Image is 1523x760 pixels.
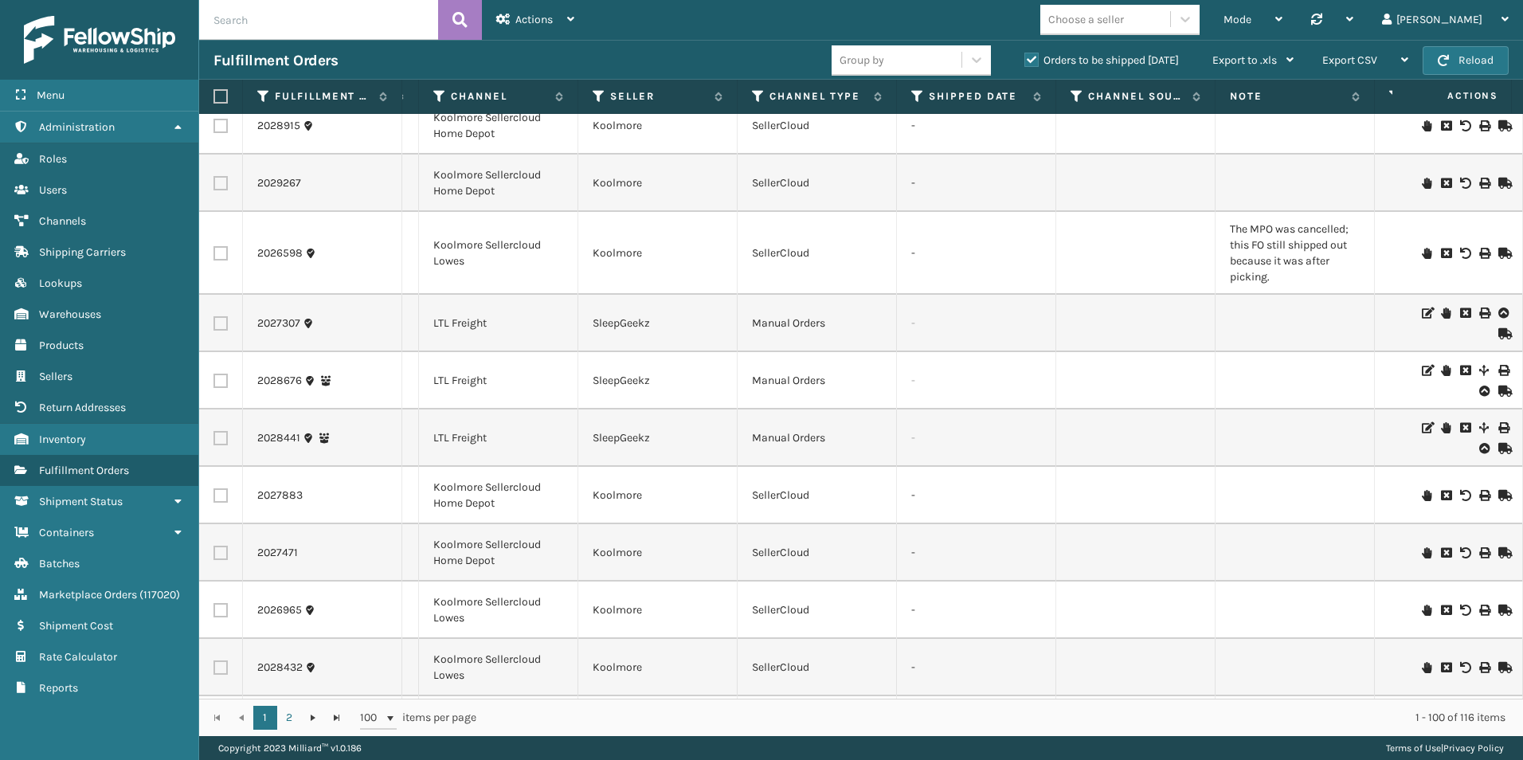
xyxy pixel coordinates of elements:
[39,681,78,695] span: Reports
[1441,547,1451,558] i: Cancel Fulfillment Order
[1460,422,1470,433] i: Cancel Fulfillment Order
[360,706,476,730] span: items per page
[39,495,123,508] span: Shipment Status
[1422,308,1431,319] i: Edit
[578,409,738,467] td: SleepGeekz
[451,89,547,104] label: Channel
[1479,308,1489,319] i: Print BOL
[1441,178,1451,189] i: Cancel Fulfillment Order
[1441,308,1451,319] i: On Hold
[897,409,1056,467] td: -
[39,619,113,633] span: Shipment Cost
[253,706,277,730] a: 1
[1422,365,1431,376] i: Edit
[1498,547,1508,558] i: Mark as Shipped
[499,710,1505,726] div: 1 - 100 of 116 items
[1498,422,1508,433] i: Print BOL
[218,736,362,760] p: Copyright 2023 Milliard™ v 1.0.186
[419,352,578,409] td: LTL Freight
[1024,53,1179,67] label: Orders to be shipped [DATE]
[738,295,897,352] td: Manual Orders
[1460,490,1470,501] i: Void BOL
[1422,248,1431,259] i: On Hold
[1443,742,1504,754] a: Privacy Policy
[1422,490,1431,501] i: On Hold
[1460,547,1470,558] i: Void BOL
[1498,443,1508,454] i: Mark as Shipped
[578,155,738,212] td: Koolmore
[257,245,303,261] a: 2026598
[360,710,384,726] span: 100
[39,464,129,477] span: Fulfillment Orders
[1479,386,1489,397] i: Upload BOL
[39,370,72,383] span: Sellers
[1479,178,1489,189] i: Print BOL
[419,97,578,155] td: Koolmore Sellercloud Home Depot
[897,582,1056,639] td: -
[840,52,884,69] div: Group by
[578,467,738,524] td: Koolmore
[1212,53,1277,67] span: Export to .xls
[1479,120,1489,131] i: Print BOL
[257,602,302,618] a: 2026965
[419,467,578,524] td: Koolmore Sellercloud Home Depot
[578,639,738,696] td: Koolmore
[578,97,738,155] td: Koolmore
[37,88,65,102] span: Menu
[277,706,301,730] a: 2
[738,467,897,524] td: SellerCloud
[257,118,300,134] a: 2028915
[738,155,897,212] td: SellerCloud
[1422,178,1431,189] i: On Hold
[1441,422,1451,433] i: On Hold
[24,16,175,64] img: logo
[769,89,866,104] label: Channel Type
[39,245,126,259] span: Shipping Carriers
[578,524,738,582] td: Koolmore
[139,588,180,601] span: ( 117020 )
[1460,178,1470,189] i: Void BOL
[307,711,319,724] span: Go to the next page
[257,315,300,331] a: 2027307
[39,433,86,446] span: Inventory
[1441,120,1451,131] i: Cancel Fulfillment Order
[257,660,303,676] a: 2028432
[1422,605,1431,616] i: On Hold
[897,524,1056,582] td: -
[1460,248,1470,259] i: Void BOL
[738,582,897,639] td: SellerCloud
[1422,547,1431,558] i: On Hold
[1498,308,1508,319] i: Upload BOL
[1422,422,1431,433] i: Edit
[257,430,300,446] a: 2028441
[213,51,338,70] h3: Fulfillment Orders
[897,155,1056,212] td: -
[897,295,1056,352] td: -
[1479,248,1489,259] i: Print BOL
[1422,662,1431,673] i: On Hold
[39,526,94,539] span: Containers
[1386,736,1504,760] div: |
[419,295,578,352] td: LTL Freight
[578,212,738,295] td: Koolmore
[738,409,897,467] td: Manual Orders
[610,89,707,104] label: Seller
[1498,365,1508,376] i: Print BOL
[1386,742,1441,754] a: Terms of Use
[39,401,126,414] span: Return Addresses
[1498,662,1508,673] i: Mark as Shipped
[1498,328,1508,339] i: Mark as Shipped
[1441,490,1451,501] i: Cancel Fulfillment Order
[257,175,301,191] a: 2029267
[39,650,117,664] span: Rate Calculator
[325,706,349,730] a: Go to the last page
[1479,662,1489,673] i: Print BOL
[1498,120,1508,131] i: Mark as Shipped
[738,696,897,754] td: SellerCloud
[39,276,82,290] span: Lookups
[1479,365,1489,376] i: Split Fulfillment Order
[897,97,1056,155] td: -
[419,409,578,467] td: LTL Freight
[1479,605,1489,616] i: Print BOL
[1498,605,1508,616] i: Mark as Shipped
